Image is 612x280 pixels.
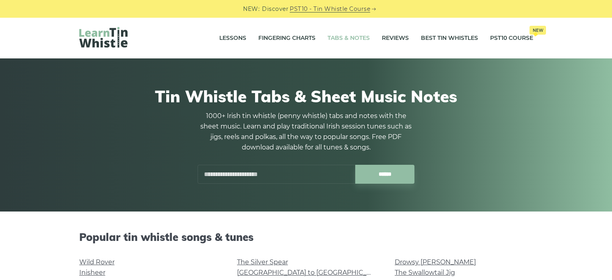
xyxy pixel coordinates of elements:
[79,27,128,48] img: LearnTinWhistle.com
[79,258,115,266] a: Wild Rover
[79,231,533,243] h2: Popular tin whistle songs & tunes
[395,258,476,266] a: Drowsy [PERSON_NAME]
[382,28,409,48] a: Reviews
[219,28,246,48] a: Lessons
[237,258,288,266] a: The Silver Spear
[328,28,370,48] a: Tabs & Notes
[421,28,478,48] a: Best Tin Whistles
[395,269,455,276] a: The Swallowtail Jig
[530,26,546,35] span: New
[258,28,315,48] a: Fingering Charts
[490,28,533,48] a: PST10 CourseNew
[237,269,385,276] a: [GEOGRAPHIC_DATA] to [GEOGRAPHIC_DATA]
[79,269,105,276] a: Inisheer
[198,111,415,153] p: 1000+ Irish tin whistle (penny whistle) tabs and notes with the sheet music. Learn and play tradi...
[79,87,533,106] h1: Tin Whistle Tabs & Sheet Music Notes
